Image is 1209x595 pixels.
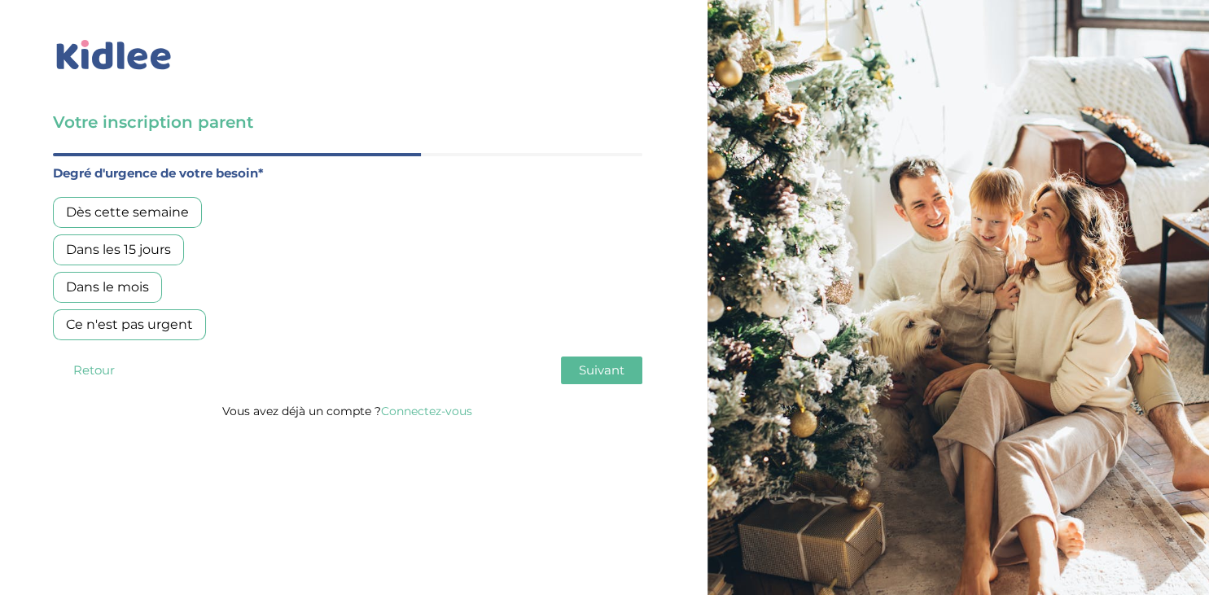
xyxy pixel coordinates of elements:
a: Connectez-vous [381,404,472,418]
h3: Votre inscription parent [53,111,642,133]
button: Retour [53,357,134,384]
label: Degré d'urgence de votre besoin* [53,163,642,184]
div: Dès cette semaine [53,197,202,228]
img: logo_kidlee_bleu [53,37,175,74]
div: Dans les 15 jours [53,234,184,265]
div: Dans le mois [53,272,162,303]
p: Vous avez déjà un compte ? [53,400,642,422]
button: Suivant [561,357,642,384]
div: Ce n'est pas urgent [53,309,206,340]
span: Suivant [579,362,624,378]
